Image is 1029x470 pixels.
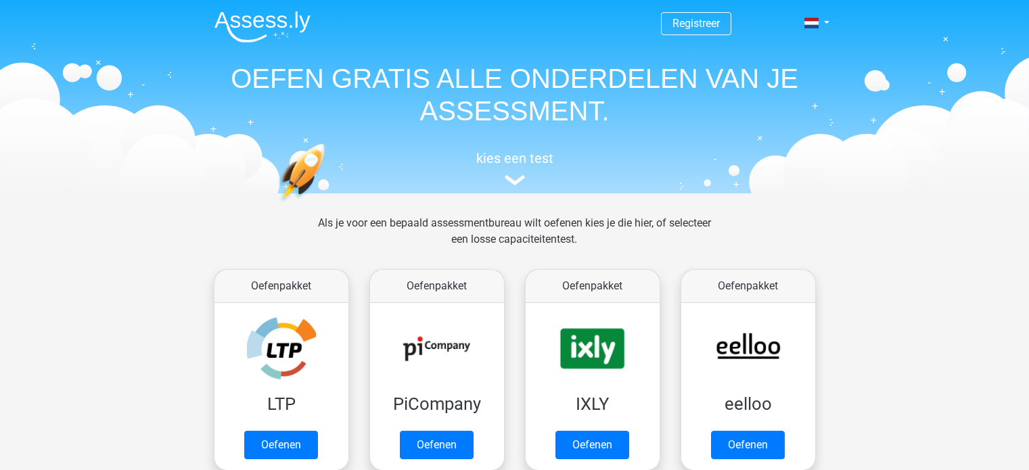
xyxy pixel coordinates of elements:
img: Assessly [214,11,311,43]
h1: OEFEN GRATIS ALLE ONDERDELEN VAN JE ASSESSMENT. [204,62,826,127]
a: Oefenen [711,431,785,459]
img: oefenen [278,143,378,266]
a: Oefenen [400,431,474,459]
a: Oefenen [555,431,629,459]
img: assessment [505,175,525,185]
a: Registreer [672,17,720,30]
a: kies een test [204,150,826,186]
h5: kies een test [204,150,826,166]
div: Als je voor een bepaald assessmentbureau wilt oefenen kies je die hier, of selecteer een losse ca... [307,215,722,264]
a: Oefenen [244,431,318,459]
